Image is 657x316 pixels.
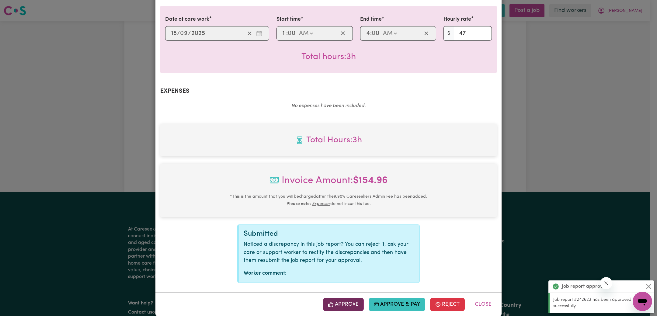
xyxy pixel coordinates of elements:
[165,16,209,23] label: Date of care work
[360,16,382,23] label: End time
[553,297,651,310] p: Job report #242623 has been approved successfully
[443,26,454,41] span: $
[160,88,497,95] h2: Expenses
[244,241,415,265] p: Noticed a discrepancy in this job report? You can reject it, ask your care or support worker to r...
[188,30,191,37] span: /
[288,30,291,36] span: 0
[430,298,465,311] button: Reject
[372,30,375,36] span: 0
[562,283,608,290] strong: Job report approved
[171,29,177,38] input: --
[282,29,286,38] input: --
[633,292,652,311] iframe: Button to launch messaging window
[191,29,205,38] input: ----
[244,230,278,238] span: Submitted
[244,271,287,276] strong: Worker comment:
[286,30,288,37] span: :
[600,277,612,289] iframe: Close message
[165,173,492,193] span: Invoice Amount:
[4,4,37,9] span: Need any help?
[312,202,330,206] u: Expenses
[180,29,188,38] input: --
[276,16,301,23] label: Start time
[291,103,366,108] em: No expenses have been included.
[287,202,311,206] b: Please note:
[470,298,497,311] button: Close
[443,16,471,23] label: Hourly rate
[230,194,427,206] small: This is the amount that you will be charged after the 9.90 % Careseekers Admin Fee has been added...
[180,30,184,36] span: 0
[245,29,254,38] button: Clear date
[301,53,356,61] span: Total hours worked: 3 hours
[370,30,372,37] span: :
[369,298,426,311] button: Approve & Pay
[353,176,388,186] b: $ 154.96
[372,29,380,38] input: --
[177,30,180,37] span: /
[323,298,364,311] button: Approve
[254,29,264,38] button: Enter the date of care work
[366,29,370,38] input: --
[165,134,492,147] span: Total hours worked: 3 hours
[288,29,296,38] input: --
